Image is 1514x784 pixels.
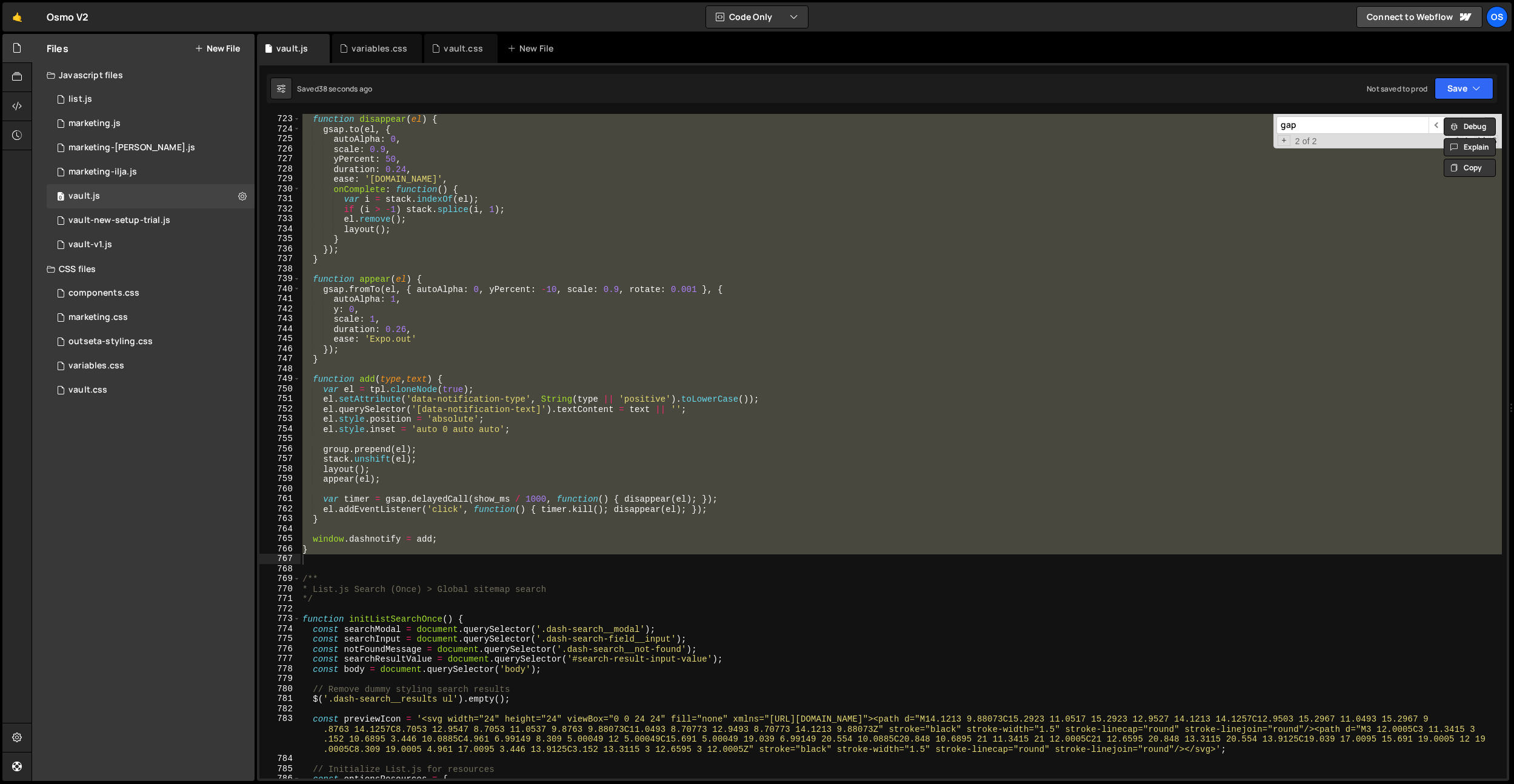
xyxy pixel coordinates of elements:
div: 756 [259,444,301,454]
div: vault.css [68,385,107,396]
div: list.js [68,94,92,105]
span: ​ [1429,116,1446,134]
div: 786 [259,774,301,784]
div: 737 [259,254,301,264]
input: Search for [1276,116,1429,134]
button: Explain [1444,138,1496,156]
div: 757 [259,454,301,464]
div: 748 [259,364,301,374]
span: Toggle Replace mode [1278,135,1290,147]
div: 783 [259,714,301,754]
h2: Files [47,42,68,55]
div: 734 [259,224,301,234]
div: vault-new-setup-trial.js [68,215,170,226]
div: 16596/45422.js [47,111,255,136]
div: 753 [259,414,301,424]
div: 38 seconds ago [319,84,372,94]
div: 743 [259,314,301,324]
div: 16596/45152.js [47,208,255,233]
div: 761 [259,494,301,504]
button: Debug [1444,118,1496,136]
div: 724 [259,124,301,135]
div: 16596/45153.css [47,378,255,402]
div: 776 [259,644,301,654]
div: Not saved to prod [1367,84,1427,94]
div: 751 [259,394,301,404]
div: 775 [259,634,301,644]
a: Connect to Webflow [1356,6,1482,28]
div: 732 [259,204,301,214]
div: 750 [259,384,301,394]
div: 755 [259,434,301,444]
div: 16596/45423.js [47,160,255,184]
div: 767 [259,554,301,564]
div: marketing.css [68,312,128,323]
div: 738 [259,264,301,274]
div: 746 [259,344,301,354]
span: 2 of 2 [1290,136,1322,147]
div: 781 [259,694,301,704]
div: 764 [259,524,301,534]
div: New File [507,42,558,55]
div: 735 [259,234,301,244]
a: Os [1486,6,1508,28]
div: 784 [259,754,301,764]
div: 740 [259,284,301,294]
div: 16596/45154.css [47,354,255,378]
div: 749 [259,374,301,384]
div: 778 [259,664,301,674]
div: 728 [259,164,301,174]
div: 726 [259,144,301,154]
div: 782 [259,704,301,714]
div: marketing-ilja.js [68,167,137,178]
div: 773 [259,614,301,624]
button: Save [1435,78,1493,99]
div: 730 [259,184,301,194]
div: 16596/45424.js [47,136,255,160]
div: 16596/45133.js [47,184,255,208]
div: 745 [259,334,301,344]
div: variables.css [352,42,407,55]
div: variables.css [68,360,124,371]
div: 777 [259,654,301,664]
div: 736 [259,244,301,254]
div: 727 [259,154,301,164]
div: 739 [259,274,301,284]
div: 770 [259,584,301,594]
div: 731 [259,194,301,204]
div: 779 [259,674,301,684]
div: 762 [259,504,301,514]
div: 769 [259,574,301,584]
div: 16596/45511.css [47,281,255,305]
div: Osmo V2 [47,10,88,24]
div: vault.css [444,42,482,55]
div: 771 [259,594,301,604]
div: 16596/45151.js [47,87,255,111]
div: 765 [259,534,301,544]
div: 766 [259,544,301,554]
div: 741 [259,294,301,304]
div: 759 [259,474,301,484]
a: 🤙 [2,2,32,32]
button: Code Only [706,6,808,28]
div: 758 [259,464,301,474]
div: 780 [259,684,301,694]
div: Saved [297,84,372,94]
div: 725 [259,134,301,144]
div: vault.js [68,191,100,202]
div: 774 [259,624,301,634]
div: CSS files [32,257,255,281]
div: 772 [259,604,301,614]
div: components.css [68,288,139,299]
div: 760 [259,484,301,494]
button: New File [195,44,240,53]
div: 742 [259,304,301,314]
div: marketing.js [68,118,121,129]
div: outseta-styling.css [68,336,153,347]
div: 16596/45132.js [47,233,255,257]
div: 16596/45446.css [47,305,255,330]
div: 754 [259,424,301,434]
div: 785 [259,764,301,774]
div: 744 [259,324,301,334]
